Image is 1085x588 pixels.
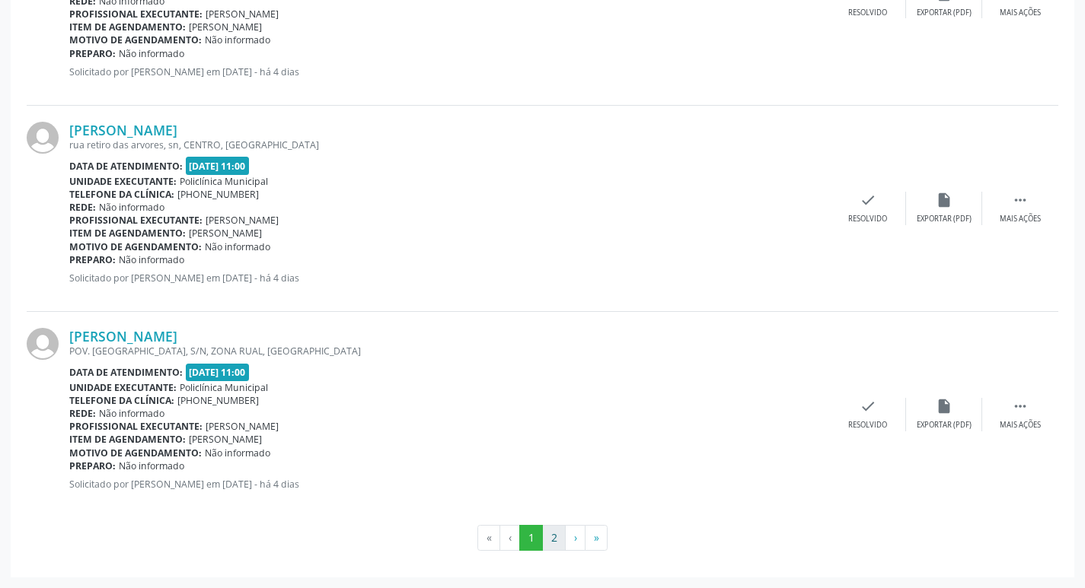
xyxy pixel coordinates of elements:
[936,192,953,208] i: insert_drive_file
[848,8,887,18] div: Resolvido
[205,33,270,46] span: Não informado
[206,420,279,433] span: [PERSON_NAME]
[119,459,184,472] span: Não informado
[69,227,186,240] b: Item de agendamento:
[189,433,262,446] span: [PERSON_NAME]
[205,447,270,459] span: Não informado
[69,407,96,420] b: Rede:
[917,8,972,18] div: Exportar (PDF)
[69,253,116,266] b: Preparo:
[519,525,543,551] button: Go to page 1
[848,214,887,224] div: Resolvido
[69,122,177,138] a: [PERSON_NAME]
[860,398,876,415] i: check
[69,65,830,78] p: Solicitado por [PERSON_NAME] em [DATE] - há 4 dias
[1000,420,1041,431] div: Mais ações
[542,525,566,551] button: Go to page 2
[1012,192,1029,208] i: 
[69,188,174,201] b: Telefone da clínica:
[69,381,177,394] b: Unidade executante:
[69,175,177,188] b: Unidade executante:
[69,33,202,46] b: Motivo de agendamento:
[69,459,116,472] b: Preparo:
[69,394,174,407] b: Telefone da clínica:
[69,420,203,433] b: Profissional executante:
[27,122,59,154] img: img
[189,227,262,240] span: [PERSON_NAME]
[180,175,268,188] span: Policlínica Municipal
[27,328,59,360] img: img
[177,394,259,407] span: [PHONE_NUMBER]
[69,272,830,284] p: Solicitado por [PERSON_NAME] em [DATE] - há 4 dias
[99,407,164,420] span: Não informado
[69,214,203,227] b: Profissional executante:
[1012,398,1029,415] i: 
[917,420,972,431] div: Exportar (PDF)
[69,478,830,491] p: Solicitado por [PERSON_NAME] em [DATE] - há 4 dias
[186,157,250,174] span: [DATE] 11:00
[1000,8,1041,18] div: Mais ações
[69,366,183,379] b: Data de atendimento:
[119,253,184,266] span: Não informado
[206,214,279,227] span: [PERSON_NAME]
[99,201,164,214] span: Não informado
[186,364,250,381] span: [DATE] 11:00
[69,160,183,173] b: Data de atendimento:
[205,240,270,253] span: Não informado
[69,328,177,345] a: [PERSON_NAME]
[189,21,262,33] span: [PERSON_NAME]
[585,525,608,551] button: Go to last page
[69,345,830,358] div: POV. [GEOGRAPHIC_DATA], S/N, ZONA RUAL, [GEOGRAPHIC_DATA]
[69,8,203,21] b: Profissional executante:
[860,192,876,208] i: check
[69,433,186,446] b: Item de agendamento:
[180,381,268,394] span: Policlínica Municipal
[206,8,279,21] span: [PERSON_NAME]
[69,201,96,214] b: Rede:
[1000,214,1041,224] div: Mais ações
[848,420,887,431] div: Resolvido
[177,188,259,201] span: [PHONE_NUMBER]
[69,47,116,60] b: Preparo:
[69,447,202,459] b: Motivo de agendamento:
[917,214,972,224] div: Exportar (PDF)
[69,21,186,33] b: Item de agendamento:
[119,47,184,60] span: Não informado
[69,138,830,151] div: rua retiro das arvores, sn, CENTRO, [GEOGRAPHIC_DATA]
[27,525,1058,551] ul: Pagination
[565,525,586,551] button: Go to next page
[936,398,953,415] i: insert_drive_file
[69,240,202,253] b: Motivo de agendamento:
